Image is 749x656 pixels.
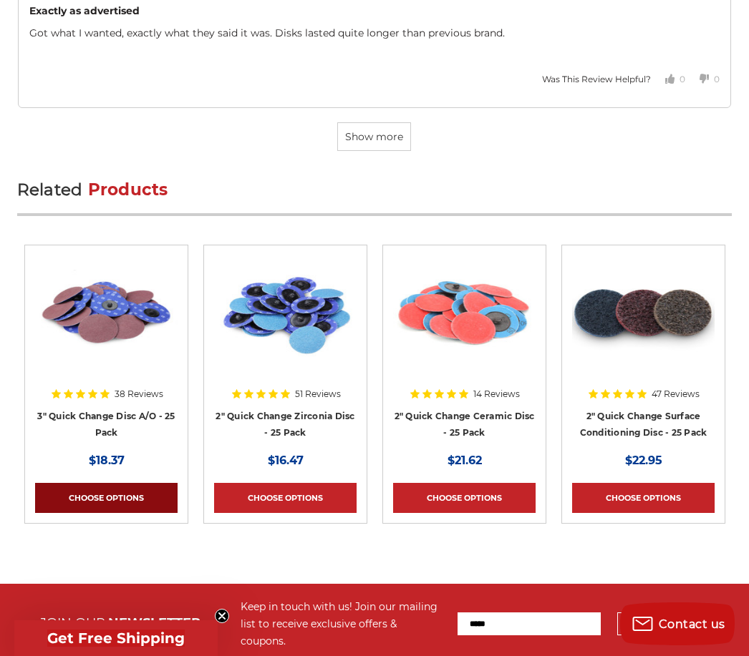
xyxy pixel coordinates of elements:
[680,74,685,84] span: 0
[542,73,651,86] div: Was This Review Helpful?
[17,180,83,200] span: Related
[216,411,354,438] a: 2" Quick Change Zirconia Disc - 25 Pack
[40,615,105,631] span: JOIN OUR
[572,255,715,434] a: Black Hawk Abrasives 2 inch quick change disc for surface preparation on metals
[215,609,229,623] button: Close teaser
[214,255,357,434] a: Assortment of 2-inch Metalworking Discs, 80 Grit, Quick Change, with durable Zirconia abrasive by...
[241,598,443,650] div: Keep in touch with us! Join our mailing list to receive exclusive offers & coupons.
[88,180,168,200] span: Products
[29,4,720,19] div: Exactly as advertised
[337,122,411,151] button: Show more
[393,255,536,434] a: 2 inch quick change sanding disc Ceramic
[714,74,720,84] span: 0
[448,454,482,467] span: $21.62
[651,62,685,97] button: Votes Up
[395,411,535,438] a: 2" Quick Change Ceramic Disc - 25 Pack
[572,255,715,370] img: Black Hawk Abrasives 2 inch quick change disc for surface preparation on metals
[89,454,125,467] span: $18.37
[214,483,357,513] a: Choose Options
[345,130,403,143] span: Show more
[29,26,275,39] span: Got what I wanted, exactly what they said it was.
[35,483,178,513] a: Choose Options
[14,620,218,656] div: Get Free ShippingClose teaser
[35,255,178,434] a: 3-inch aluminum oxide quick change sanding discs for sanding and deburring
[685,62,720,97] button: Votes Down
[37,411,175,438] a: 3" Quick Change Disc A/O - 25 Pack
[625,454,662,467] span: $22.95
[659,617,725,631] span: Contact us
[620,602,735,645] button: Contact us
[393,483,536,513] a: Choose Options
[275,26,505,39] span: Disks lasted quite longer than previous brand.
[580,411,707,438] a: 2" Quick Change Surface Conditioning Disc - 25 Pack
[108,615,200,631] span: NEWSLETTER
[268,454,304,467] span: $16.47
[47,630,185,647] span: Get Free Shipping
[35,255,178,370] img: 3-inch aluminum oxide quick change sanding discs for sanding and deburring
[393,255,536,370] img: 2 inch quick change sanding disc Ceramic
[214,255,357,370] img: Assortment of 2-inch Metalworking Discs, 80 Grit, Quick Change, with durable Zirconia abrasive by...
[572,483,715,513] a: Choose Options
